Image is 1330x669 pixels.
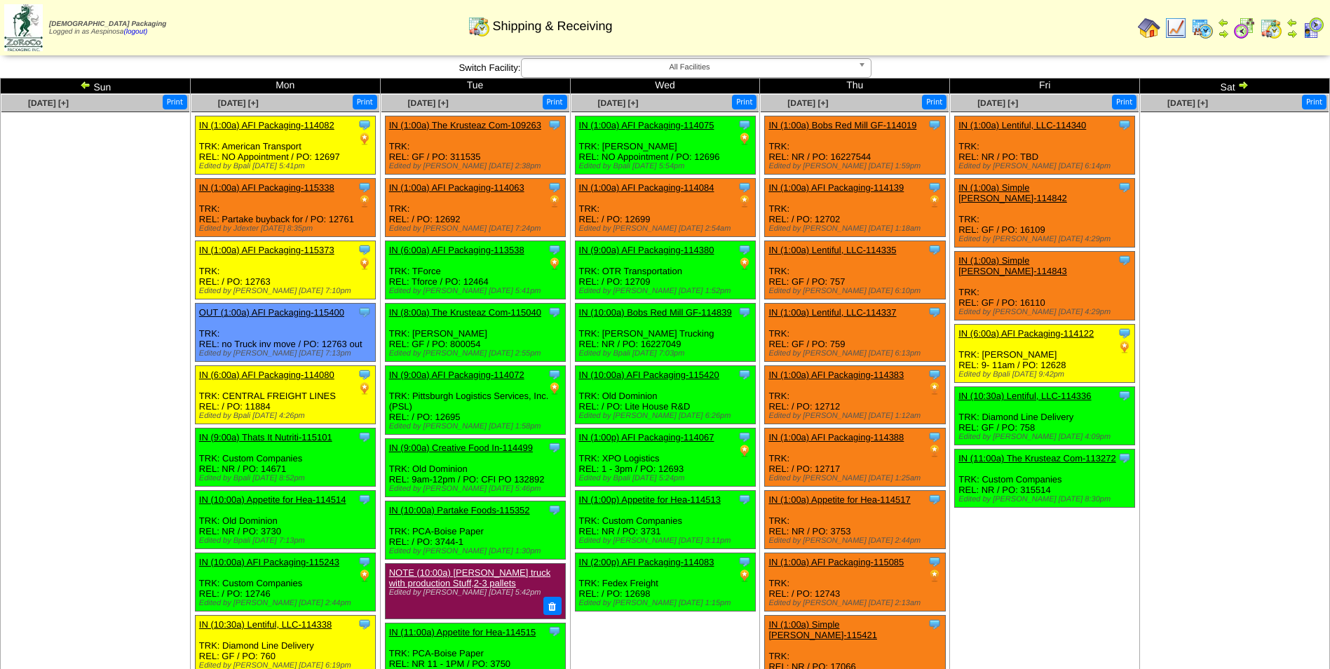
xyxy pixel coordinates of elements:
img: calendarinout.gif [1260,17,1282,39]
a: IN (1:00a) AFI Packaging-114084 [579,182,714,193]
div: TRK: REL: / PO: 12717 [765,428,945,487]
img: calendarinout.gif [468,15,490,37]
span: All Facilities [527,59,853,76]
a: IN (1:00a) AFI Packaging-115373 [199,245,334,255]
div: Edited by [PERSON_NAME] [DATE] 4:29pm [958,308,1134,316]
div: TRK: REL: NR / PO: 16227544 [765,116,945,175]
div: TRK: Custom Companies REL: NR / PO: 14671 [195,428,375,487]
div: Edited by [PERSON_NAME] [DATE] 2:54am [579,224,755,233]
a: IN (9:00a) AFI Packaging-114072 [389,370,524,380]
img: PO [738,444,752,458]
a: IN (1:00a) AFI Packaging-114139 [768,182,904,193]
div: Edited by [PERSON_NAME] [DATE] 5:41pm [389,287,565,295]
button: Print [163,95,187,109]
a: IN (6:00a) AFI Packaging-113538 [389,245,524,255]
img: PO [928,381,942,396]
td: Sat [1140,79,1330,94]
div: TRK: [PERSON_NAME] REL: GF / PO: 800054 [385,304,565,362]
img: arrowleft.gif [80,79,91,90]
button: Print [1302,95,1326,109]
img: PO [358,194,372,208]
span: [DATE] [+] [218,98,259,108]
img: Tooltip [548,243,562,257]
a: IN (10:00a) AFI Packaging-115243 [199,557,339,567]
img: Tooltip [928,617,942,631]
a: IN (10:30a) Lentiful, LLC-114338 [199,619,332,630]
td: Mon [190,79,380,94]
img: Tooltip [358,492,372,506]
div: TRK: REL: GF / PO: 759 [765,304,945,362]
a: IN (1:00a) AFI Packaging-114388 [768,432,904,442]
a: IN (6:00a) AFI Packaging-114122 [958,328,1094,339]
span: [DEMOGRAPHIC_DATA] Packaging [49,20,166,28]
button: Print [1112,95,1136,109]
img: Tooltip [358,180,372,194]
img: Tooltip [1118,118,1132,132]
a: OUT (1:00a) AFI Packaging-115400 [199,307,344,318]
div: Edited by Jdexter [DATE] 8:35pm [199,224,375,233]
img: Tooltip [548,367,562,381]
img: arrowright.gif [1287,28,1298,39]
div: Edited by [PERSON_NAME] [DATE] 1:30pm [389,547,565,555]
div: TRK: REL: no Truck inv move / PO: 12763 out [195,304,375,362]
img: Tooltip [928,492,942,506]
img: Tooltip [548,503,562,517]
div: Edited by [PERSON_NAME] [DATE] 1:18am [768,224,944,233]
button: Delete Note [543,597,562,615]
div: TRK: PCA-Boise Paper REL: / PO: 3744-1 [385,501,565,560]
div: Edited by [PERSON_NAME] [DATE] 3:11pm [579,536,755,545]
a: IN (1:00a) The Krusteaz Com-109263 [389,120,541,130]
td: Fri [950,79,1140,94]
button: Print [732,95,756,109]
a: IN (2:00p) AFI Packaging-114083 [579,557,714,567]
a: IN (6:00a) AFI Packaging-114080 [199,370,334,380]
a: [DATE] [+] [1167,98,1208,108]
img: PO [358,569,372,583]
div: Edited by [PERSON_NAME] [DATE] 1:12am [768,412,944,420]
div: TRK: XPO Logistics REL: 1 - 3pm / PO: 12693 [575,428,755,487]
a: IN (1:00a) Simple [PERSON_NAME]-115421 [768,619,877,640]
div: TRK: Custom Companies REL: NR / PO: 315514 [955,450,1135,508]
a: IN (10:00a) Partake Foods-115352 [389,505,530,515]
img: Tooltip [928,180,942,194]
img: Tooltip [1118,180,1132,194]
div: TRK: REL: GF / PO: 757 [765,241,945,299]
span: [DATE] [+] [408,98,449,108]
a: IN (1:00a) Lentiful, LLC-114335 [768,245,896,255]
button: Print [922,95,946,109]
div: Edited by Bpali [DATE] 7:13pm [199,536,375,545]
img: Tooltip [548,440,562,454]
a: IN (1:00a) AFI Packaging-115085 [768,557,904,567]
a: IN (11:00a) The Krusteaz Com-113272 [958,453,1116,464]
div: TRK: Old Dominion REL: 9am-12pm / PO: CFI PO 132892 [385,439,565,497]
div: Edited by [PERSON_NAME] [DATE] 6:26pm [579,412,755,420]
img: Tooltip [738,555,752,569]
img: PO [358,132,372,146]
td: Thu [760,79,950,94]
a: IN (1:00a) Simple [PERSON_NAME]-114843 [958,255,1067,276]
img: line_graph.gif [1165,17,1187,39]
img: Tooltip [1118,253,1132,267]
img: Tooltip [358,367,372,381]
img: Tooltip [738,305,752,319]
div: Edited by Bpali [DATE] 8:52pm [199,474,375,482]
a: IN (10:30a) Lentiful, LLC-114336 [958,391,1091,401]
div: TRK: Pittsburgh Logistics Services, Inc. (PSL) REL: / PO: 12695 [385,366,565,435]
span: Shipping & Receiving [492,19,612,34]
div: TRK: Custom Companies REL: / PO: 12746 [195,553,375,611]
img: arrowleft.gif [1287,17,1298,28]
a: IN (10:00a) AFI Packaging-115420 [579,370,719,380]
div: TRK: [PERSON_NAME] REL: NO Appointment / PO: 12696 [575,116,755,175]
img: Tooltip [358,305,372,319]
img: PO [548,257,562,271]
div: TRK: REL: GF / PO: 16110 [955,252,1135,320]
a: [DATE] [+] [28,98,69,108]
img: PO [928,444,942,458]
img: PO [928,569,942,583]
div: Edited by Bpali [DATE] 5:54pm [579,162,755,170]
img: Tooltip [548,305,562,319]
img: PO [548,381,562,396]
img: Tooltip [358,243,372,257]
td: Wed [570,79,760,94]
div: Edited by [PERSON_NAME] [DATE] 1:52pm [579,287,755,295]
